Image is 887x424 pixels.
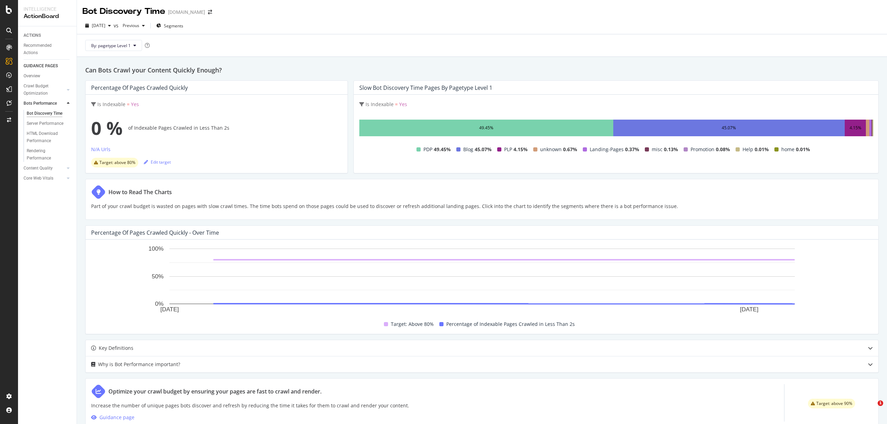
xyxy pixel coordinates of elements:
[24,42,65,57] div: Recommended Actions
[366,101,394,107] span: Is Indexable
[24,32,72,39] a: ACTIONS
[24,100,57,107] div: Bots Performance
[91,401,409,410] p: Increase the number of unique pages bots discover and refresh by reducing the time it takes for t...
[24,83,60,97] div: Crawl Budget Optimization
[27,120,63,127] div: Server Performance
[24,72,40,80] div: Overview
[144,159,171,165] div: Edit target
[395,101,398,107] span: =
[24,83,65,97] a: Crawl Budget Optimization
[155,301,164,308] text: 0%
[540,145,562,154] span: unknown
[479,124,493,132] div: 49.45%
[24,62,72,70] a: GUIDANCE PAGES
[423,145,432,154] span: PDP
[208,10,212,15] div: arrow-right-arrow-left
[27,130,67,145] div: HTML Download Performance
[475,145,492,154] span: 45.07%
[108,387,322,396] div: Optimize your crawl budget by ensuring your pages are fast to crawl and render.
[652,145,662,154] span: misc
[153,20,186,31] button: Segments
[781,145,794,154] span: home
[91,414,134,421] a: Guidance page
[590,145,624,154] span: Landing-Pages
[91,84,188,91] div: Percentage of Pages Crawled Quickly
[91,43,131,49] span: By: pagetype Level 1
[99,413,134,422] div: Guidance page
[24,175,65,182] a: Core Web Vitals
[863,400,880,417] iframe: Intercom live chat
[91,202,678,210] p: Part of your crawl budget is wasted on pages with slow crawl times. The time bots spend on those ...
[878,400,883,406] span: 1
[91,229,219,236] div: Percentage of Pages Crawled Quickly - Over Time
[91,114,342,142] div: of Indexable Pages Crawled in Less Than 2s
[24,165,53,172] div: Content Quality
[85,40,142,51] button: By: pagetype Level 1
[149,246,164,252] text: 100%
[82,20,114,31] button: [DATE]
[99,344,133,352] div: Key Definitions
[716,145,730,154] span: 0.08%
[27,120,72,127] a: Server Performance
[91,158,138,167] div: warning label
[99,161,135,165] span: Target: above 80%
[24,165,65,172] a: Content Quality
[85,65,879,75] h2: Can Bots Crawl your Content Quickly Enough?
[24,62,58,70] div: GUIDANCE PAGES
[434,145,451,154] span: 49.45%
[91,245,873,314] svg: A chart.
[160,306,179,313] text: [DATE]
[120,23,139,28] span: Previous
[691,145,714,154] span: Promotion
[127,101,130,107] span: =
[27,147,65,162] div: Rendering Performance
[513,145,528,154] span: 4.15%
[27,110,62,117] div: Bot Discovery Time
[24,100,65,107] a: Bots Performance
[91,146,111,153] div: N/A Urls
[504,145,512,154] span: PLP
[463,145,473,154] span: Blog
[168,9,205,16] div: [DOMAIN_NAME]
[164,23,183,29] span: Segments
[563,145,577,154] span: 0.67%
[755,145,769,154] span: 0.01%
[740,306,758,313] text: [DATE]
[108,188,172,196] div: How to Read The Charts
[24,72,72,80] a: Overview
[98,360,180,369] div: Why is Bot Performance important?
[92,23,105,28] span: 2025 Aug. 29th
[27,130,72,145] a: HTML Download Performance
[82,6,165,17] div: Bot Discovery Time
[97,101,125,107] span: Is Indexable
[24,32,41,39] div: ACTIONS
[24,12,71,20] div: ActionBoard
[91,145,111,156] button: N/A Urls
[816,401,852,406] span: Target: above 90%
[743,145,753,154] span: Help
[722,124,736,132] div: 45.07%
[391,320,434,328] span: Target: Above 80%
[91,114,123,142] span: 0 %
[446,320,575,328] span: Percentage of Indexable Pages Crawled in Less Than 2s
[152,273,164,280] text: 50%
[27,110,72,117] a: Bot Discovery Time
[625,145,639,154] span: 0.37%
[808,399,855,408] div: warning label
[359,84,492,91] div: Slow Bot Discovery Time Pages by pagetype Level 1
[24,42,72,57] a: Recommended Actions
[131,101,139,107] span: Yes
[850,124,861,132] div: 4.15%
[144,156,171,167] button: Edit target
[399,101,407,107] span: Yes
[664,145,678,154] span: 0.13%
[796,145,810,154] span: 0.01%
[120,20,148,31] button: Previous
[24,6,71,12] div: Intelligence
[114,22,120,29] span: vs
[27,147,72,162] a: Rendering Performance
[24,175,53,182] div: Core Web Vitals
